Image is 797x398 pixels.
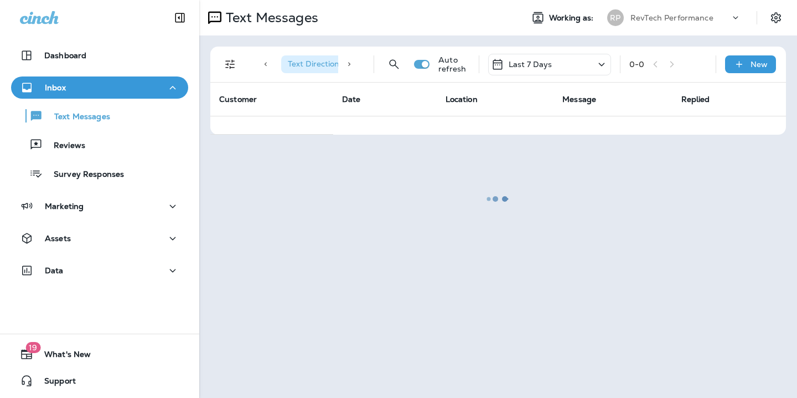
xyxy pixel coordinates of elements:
[11,162,188,185] button: Survey Responses
[44,51,86,60] p: Dashboard
[11,259,188,282] button: Data
[45,234,71,243] p: Assets
[11,44,188,67] button: Dashboard
[45,202,84,211] p: Marketing
[11,343,188,365] button: 19What's New
[11,195,188,217] button: Marketing
[45,266,64,275] p: Data
[45,83,66,92] p: Inbox
[11,76,188,99] button: Inbox
[43,141,85,151] p: Reviews
[33,376,76,390] span: Support
[164,7,195,29] button: Collapse Sidebar
[11,104,188,127] button: Text Messages
[11,133,188,156] button: Reviews
[25,342,40,353] span: 19
[33,350,91,363] span: What's New
[751,60,768,69] p: New
[43,170,124,180] p: Survey Responses
[11,370,188,392] button: Support
[11,227,188,249] button: Assets
[43,112,110,123] p: Text Messages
